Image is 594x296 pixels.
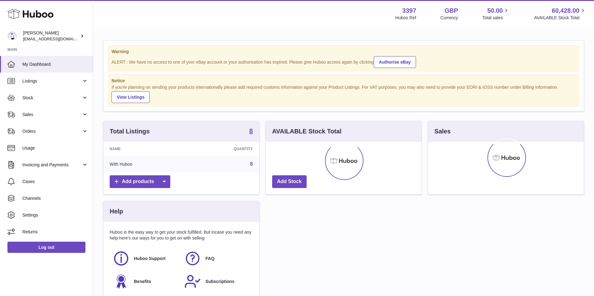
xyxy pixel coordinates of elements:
span: Orders [22,128,82,134]
span: Stock [22,95,82,101]
div: If you're planning on sending your products internationally please add required customs informati... [112,84,576,103]
a: Add Stock [272,175,307,188]
td: With Huboo [103,156,185,172]
strong: 8 [249,128,253,134]
h3: Sales [434,127,450,136]
span: Subscriptions [205,279,234,285]
div: Huboo Ref [395,15,416,21]
th: Quantity [185,142,259,156]
strong: GBP [445,7,458,15]
a: Log out [7,242,85,253]
span: Returns [22,229,88,235]
span: Benefits [134,279,151,285]
a: 50.00 Total sales [482,7,510,21]
span: Settings [22,212,88,218]
span: Sales [22,112,82,118]
span: Invoicing and Payments [22,162,82,168]
span: 60,428.00 [552,7,579,15]
span: Cases [22,179,88,185]
p: Huboo is the easy way to get your stock fulfilled. But incase you need any help here's our ways f... [110,229,253,241]
a: Add products [110,175,170,188]
span: FAQ [205,256,214,262]
span: Huboo Support [134,256,166,262]
a: Huboo Support [113,250,178,267]
span: AVAILABLE Stock Total [534,15,587,21]
a: 8 [249,128,253,135]
a: Benefits [113,273,178,290]
span: Usage [22,145,88,151]
a: 60,428.00 AVAILABLE Stock Total [534,7,587,21]
a: View Listings [112,91,150,103]
span: 50.00 [487,7,503,15]
div: Currency [441,15,458,21]
span: Listings [22,78,82,84]
th: Name [103,142,185,156]
strong: Notice [112,78,576,84]
h3: Help [110,207,123,216]
span: [EMAIL_ADDRESS][DOMAIN_NAME] [23,36,91,41]
span: Total sales [482,15,510,21]
h3: Total Listings [110,127,150,136]
a: Subscriptions [184,273,249,290]
a: FAQ [184,250,249,267]
img: sales@canchema.com [7,31,17,41]
h3: AVAILABLE Stock Total [272,127,341,136]
div: [PERSON_NAME] [23,30,79,42]
strong: 3397 [402,7,416,15]
strong: Warning [112,49,576,55]
a: Authorise eBay [374,56,416,68]
span: Channels [22,195,88,201]
a: 8 [250,161,253,167]
span: My Dashboard [22,61,88,67]
div: ALERT : We have no access to one of your eBay account or your authorisation has expired. Please g... [112,55,576,68]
